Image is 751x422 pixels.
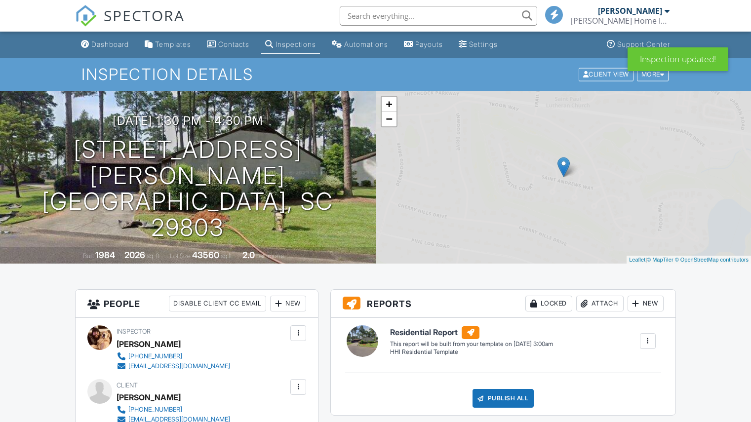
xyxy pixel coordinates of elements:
span: SPECTORA [104,5,185,26]
div: Templates [155,40,191,48]
div: HHI Residential Template [390,348,553,356]
div: Attach [576,296,624,311]
a: [PHONE_NUMBER] [117,351,230,361]
div: Inspection updated! [628,47,728,71]
div: 2026 [124,250,145,260]
a: © OpenStreetMap contributors [675,257,749,263]
div: Support Center [617,40,670,48]
span: Inspector [117,328,151,335]
a: Zoom in [382,97,396,112]
div: Client View [579,68,633,81]
a: Leaflet [629,257,645,263]
a: SPECTORA [75,13,185,34]
h1: [STREET_ADDRESS][PERSON_NAME] [GEOGRAPHIC_DATA], SC 29803 [16,137,360,241]
div: Contacts [218,40,249,48]
input: Search everything... [340,6,537,26]
span: sq.ft. [221,252,233,260]
div: Inspections [276,40,316,48]
a: Support Center [603,36,674,54]
div: | [627,256,751,264]
div: [PERSON_NAME] [117,337,181,351]
div: Locked [525,296,572,311]
div: This report will be built from your template on [DATE] 3:00am [390,340,553,348]
a: Contacts [203,36,253,54]
a: Automations (Basic) [328,36,392,54]
span: bathrooms [256,252,284,260]
h3: [DATE] 1:30 pm - 4:30 pm [113,114,263,127]
span: sq. ft. [147,252,160,260]
div: [PERSON_NAME] [117,390,181,405]
h1: Inspection Details [81,66,670,83]
span: Lot Size [170,252,191,260]
span: Built [83,252,94,260]
a: Inspections [261,36,320,54]
div: [EMAIL_ADDRESS][DOMAIN_NAME] [128,362,230,370]
div: Payouts [415,40,443,48]
a: Templates [141,36,195,54]
div: Settings [469,40,498,48]
div: 1984 [95,250,115,260]
div: Dashboard [91,40,129,48]
span: Client [117,382,138,389]
div: New [628,296,664,311]
div: Automations [344,40,388,48]
div: More [637,68,669,81]
div: [PHONE_NUMBER] [128,352,182,360]
h3: People [76,290,318,318]
a: Dashboard [77,36,133,54]
div: New [270,296,306,311]
div: [PHONE_NUMBER] [128,406,182,414]
img: The Best Home Inspection Software - Spectora [75,5,97,27]
h3: Reports [331,290,675,318]
a: © MapTiler [647,257,673,263]
div: [PERSON_NAME] [598,6,662,16]
div: 2.0 [242,250,255,260]
div: 43560 [192,250,219,260]
a: Client View [578,70,636,77]
div: Hitchcock Home Inspections [571,16,670,26]
a: Payouts [400,36,447,54]
div: Disable Client CC Email [169,296,266,311]
div: Publish All [473,389,534,408]
h6: Residential Report [390,326,553,339]
a: [EMAIL_ADDRESS][DOMAIN_NAME] [117,361,230,371]
a: Settings [455,36,502,54]
a: Zoom out [382,112,396,126]
a: [PHONE_NUMBER] [117,405,230,415]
